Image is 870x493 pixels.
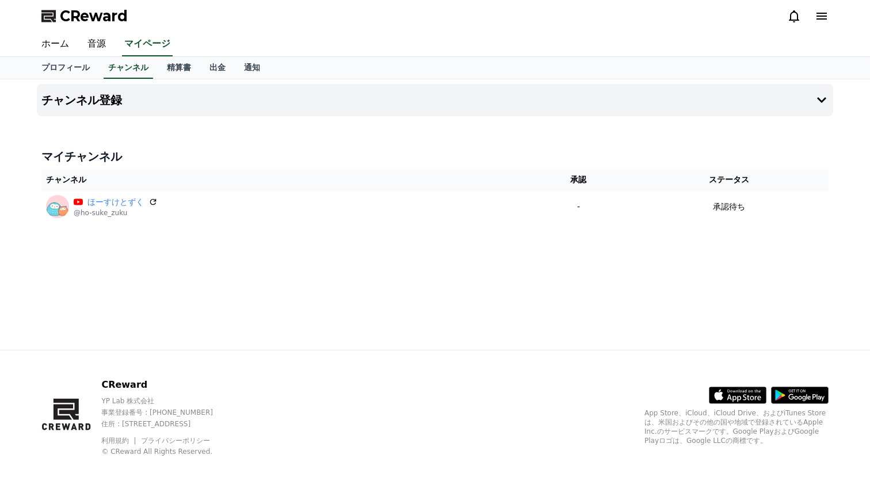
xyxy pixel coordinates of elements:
[644,408,829,445] p: App Store、iCloud、iCloud Drive、およびiTunes Storeは、米国およびその他の国や地域で登録されているApple Inc.のサービスマークです。Google P...
[122,32,173,56] a: マイページ
[629,169,829,190] th: ステータス
[37,84,833,116] button: チャンネル登録
[41,148,829,165] h4: マイチャンネル
[528,169,629,190] th: 承認
[101,408,235,417] p: 事業登録番号 : [PHONE_NUMBER]
[41,7,128,25] a: CReward
[74,208,158,217] p: @ho-suke_zuku
[158,57,200,79] a: 精算書
[532,201,625,213] p: -
[104,57,153,79] a: チャンネル
[101,437,138,445] a: 利用規約
[41,94,122,106] h4: チャンネル登録
[101,447,235,456] p: © CReward All Rights Reserved.
[32,32,78,56] a: ホーム
[141,437,210,445] a: プライバシーポリシー
[87,196,144,208] a: ほーすけとずく
[46,195,69,218] img: ほーすけとずく
[200,57,235,79] a: 出金
[101,378,235,392] p: CReward
[32,57,99,79] a: プロフィール
[60,7,128,25] span: CReward
[713,201,745,213] p: 承認待ち
[101,396,235,406] p: YP Lab 株式会社
[101,419,235,429] p: 住所 : [STREET_ADDRESS]
[235,57,269,79] a: 通知
[78,32,115,56] a: 音源
[41,169,528,190] th: チャンネル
